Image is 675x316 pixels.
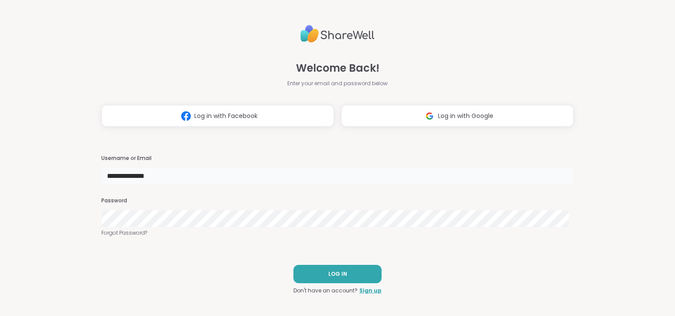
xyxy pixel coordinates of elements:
button: LOG IN [293,265,382,283]
img: ShareWell Logomark [178,108,194,124]
button: Log in with Google [341,105,574,127]
a: Sign up [359,287,382,295]
span: LOG IN [328,270,347,278]
span: Log in with Facebook [194,111,258,121]
img: ShareWell Logomark [421,108,438,124]
button: Log in with Facebook [101,105,334,127]
img: ShareWell Logo [300,21,375,46]
span: Enter your email and password below [287,80,388,87]
span: Welcome Back! [296,60,379,76]
span: Log in with Google [438,111,493,121]
h3: Username or Email [101,155,574,162]
a: Forgot Password? [101,229,574,237]
h3: Password [101,197,574,205]
span: Don't have an account? [293,287,358,295]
